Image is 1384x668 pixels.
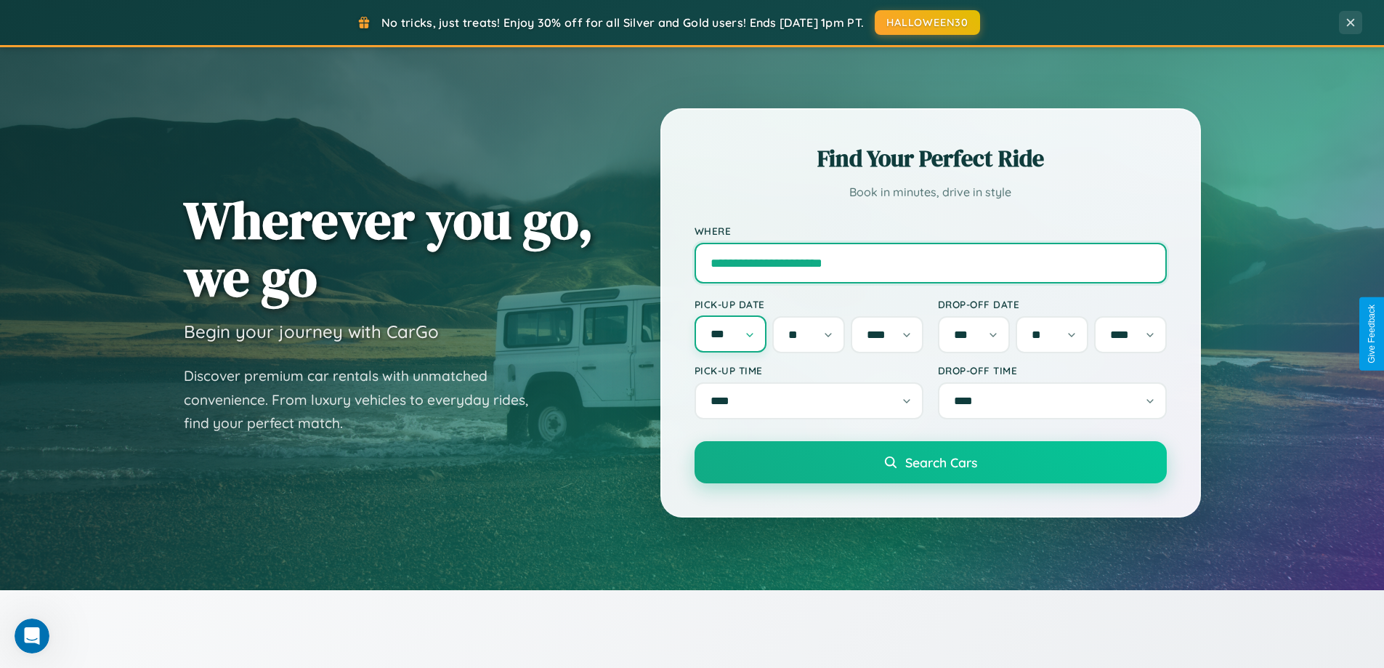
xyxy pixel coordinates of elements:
[184,191,594,306] h1: Wherever you go, we go
[695,441,1167,483] button: Search Cars
[695,142,1167,174] h2: Find Your Perfect Ride
[184,364,547,435] p: Discover premium car rentals with unmatched convenience. From luxury vehicles to everyday rides, ...
[875,10,980,35] button: HALLOWEEN30
[15,619,49,653] iframe: Intercom live chat
[938,364,1167,377] label: Drop-off Time
[938,298,1167,310] label: Drop-off Date
[695,364,923,377] label: Pick-up Time
[695,225,1167,237] label: Where
[905,454,977,470] span: Search Cars
[695,182,1167,203] p: Book in minutes, drive in style
[381,15,864,30] span: No tricks, just treats! Enjoy 30% off for all Silver and Gold users! Ends [DATE] 1pm PT.
[1367,305,1377,363] div: Give Feedback
[695,298,923,310] label: Pick-up Date
[184,321,439,342] h3: Begin your journey with CarGo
